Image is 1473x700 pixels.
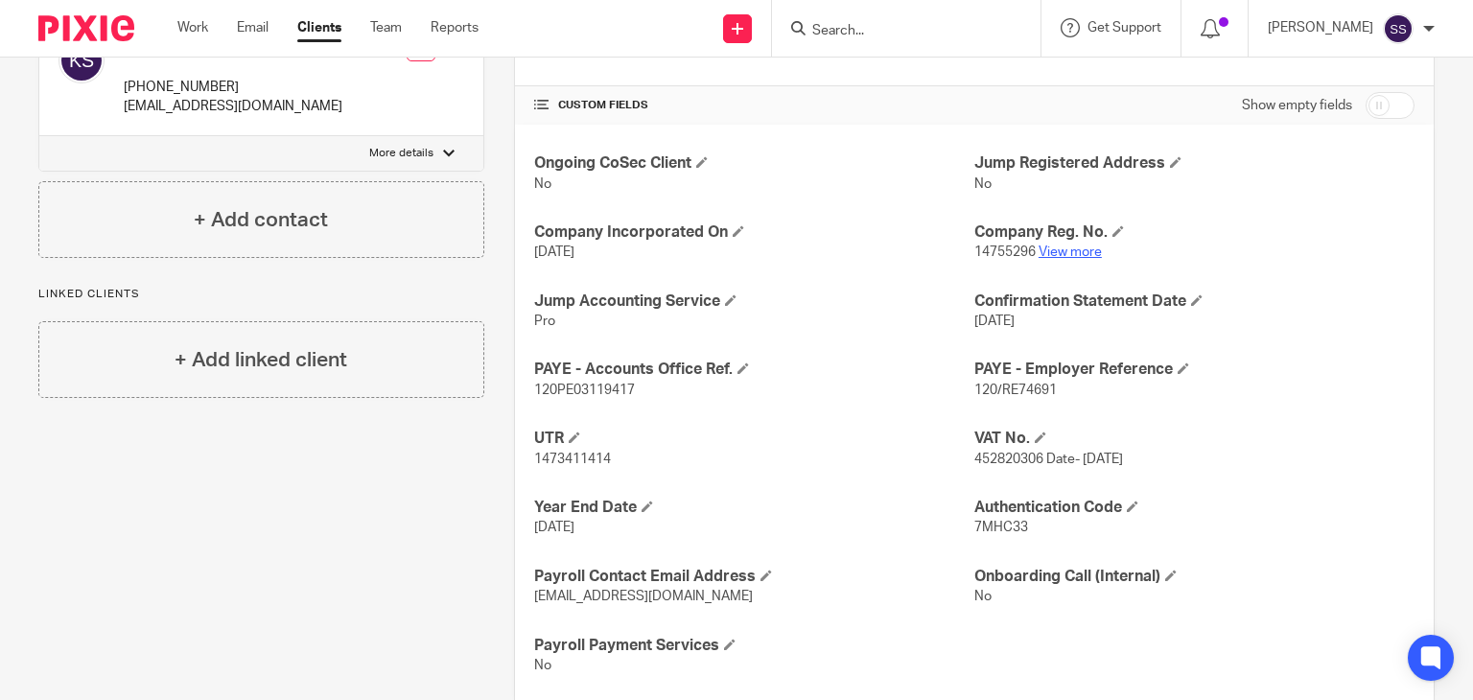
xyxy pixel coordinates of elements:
h4: VAT No. [974,429,1415,449]
span: No [534,177,551,191]
a: Work [177,18,208,37]
img: svg%3E [1383,13,1414,44]
h4: Company Reg. No. [974,222,1415,243]
a: Clients [297,18,341,37]
span: [EMAIL_ADDRESS][DOMAIN_NAME] [534,590,753,603]
h4: Payroll Contact Email Address [534,567,974,587]
p: [PHONE_NUMBER] [124,78,342,97]
h4: + Add linked client [175,345,347,375]
h4: Confirmation Statement Date [974,292,1415,312]
label: Show empty fields [1242,96,1352,115]
h4: Jump Registered Address [974,153,1415,174]
h4: PAYE - Employer Reference [974,360,1415,380]
img: svg%3E [58,37,105,83]
span: [DATE] [534,521,574,534]
span: No [974,590,992,603]
h4: PAYE - Accounts Office Ref. [534,360,974,380]
h4: Payroll Payment Services [534,636,974,656]
span: 14755296 [974,245,1036,259]
a: Email [237,18,269,37]
span: Pro [534,315,555,328]
span: [DATE] [974,315,1015,328]
h4: UTR [534,429,974,449]
p: More details [369,146,433,161]
h4: Onboarding Call (Internal) [974,567,1415,587]
img: Pixie [38,15,134,41]
span: 7MHC33 [974,521,1028,534]
a: Reports [431,18,479,37]
p: Linked clients [38,287,484,302]
h4: Authentication Code [974,498,1415,518]
h4: Year End Date [534,498,974,518]
span: [DATE] [534,245,574,259]
span: No [534,659,551,672]
h4: + Add contact [194,205,328,235]
span: No [974,177,992,191]
h4: CUSTOM FIELDS [534,98,974,113]
input: Search [810,23,983,40]
h4: Company Incorporated On [534,222,974,243]
p: [EMAIL_ADDRESS][DOMAIN_NAME] [124,97,342,116]
a: View more [1039,245,1102,259]
span: 120/RE74691 [974,384,1057,397]
p: [PERSON_NAME] [1268,18,1373,37]
h4: Ongoing CoSec Client [534,153,974,174]
span: 452820306 Date- [DATE] [974,453,1123,466]
span: 120PE03119417 [534,384,635,397]
span: Get Support [1087,21,1161,35]
span: 1473411414 [534,453,611,466]
a: Team [370,18,402,37]
h4: Jump Accounting Service [534,292,974,312]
